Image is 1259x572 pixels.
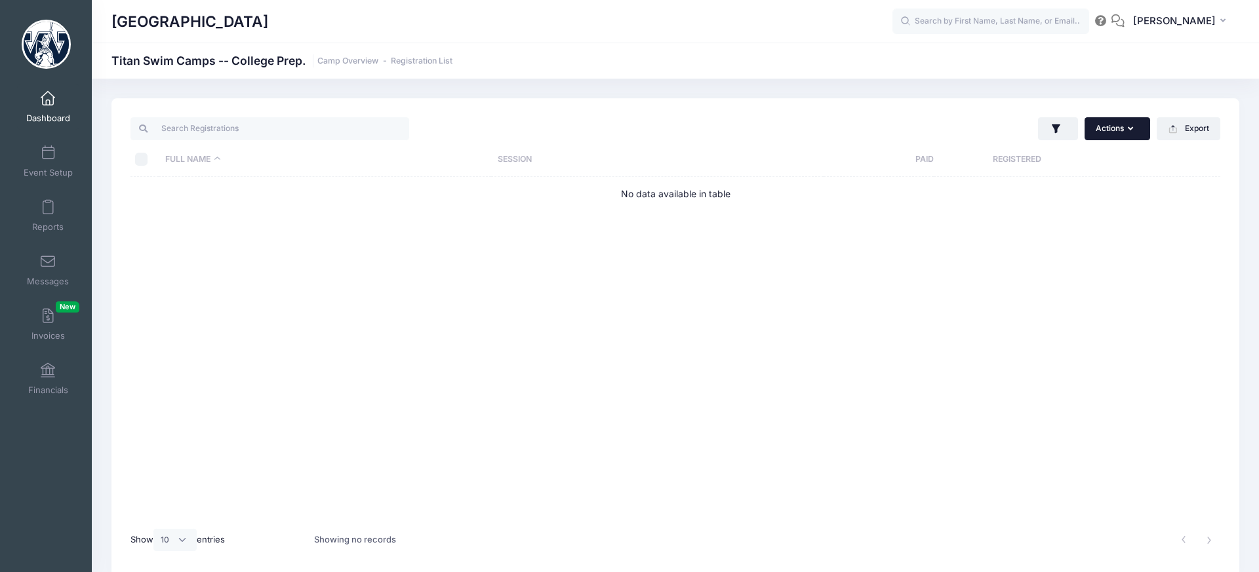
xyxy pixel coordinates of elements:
td: No data available in table [130,177,1220,212]
img: Westminster College [22,20,71,69]
span: Messages [27,276,69,287]
th: Full Name: activate to sort column descending [159,142,491,177]
span: Invoices [31,330,65,341]
div: Showing no records [314,525,396,555]
span: [PERSON_NAME] [1133,14,1216,28]
input: Search by First Name, Last Name, or Email... [892,9,1089,35]
a: Dashboard [17,84,79,130]
span: Event Setup [24,167,73,178]
label: Show entries [130,529,225,551]
input: Search Registrations [130,117,409,140]
a: Registration List [391,56,452,66]
th: Session: activate to sort column ascending [491,142,824,177]
a: Financials [17,356,79,402]
h1: Titan Swim Camps -- College Prep. [111,54,452,67]
button: [PERSON_NAME] [1125,7,1239,37]
select: Showentries [153,529,197,551]
a: Messages [17,247,79,293]
h1: [GEOGRAPHIC_DATA] [111,7,268,37]
span: New [56,301,79,313]
th: Registered: activate to sort column ascending [934,142,1100,177]
a: InvoicesNew [17,301,79,347]
a: Camp Overview [317,56,378,66]
span: Reports [32,221,64,233]
button: Actions [1085,117,1150,140]
span: Dashboard [26,113,70,124]
th: Paid: activate to sort column ascending [824,142,934,177]
a: Event Setup [17,138,79,184]
button: Export [1157,117,1220,140]
span: Financials [28,385,68,396]
a: Reports [17,193,79,238]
